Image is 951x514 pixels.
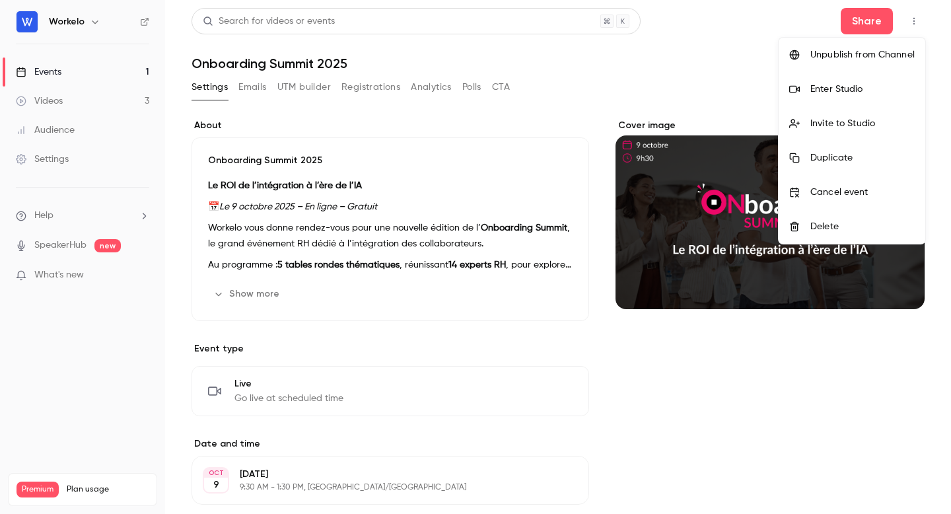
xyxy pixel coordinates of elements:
[810,83,915,96] div: Enter Studio
[810,220,915,233] div: Delete
[810,117,915,130] div: Invite to Studio
[810,186,915,199] div: Cancel event
[810,151,915,165] div: Duplicate
[810,48,915,61] div: Unpublish from Channel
